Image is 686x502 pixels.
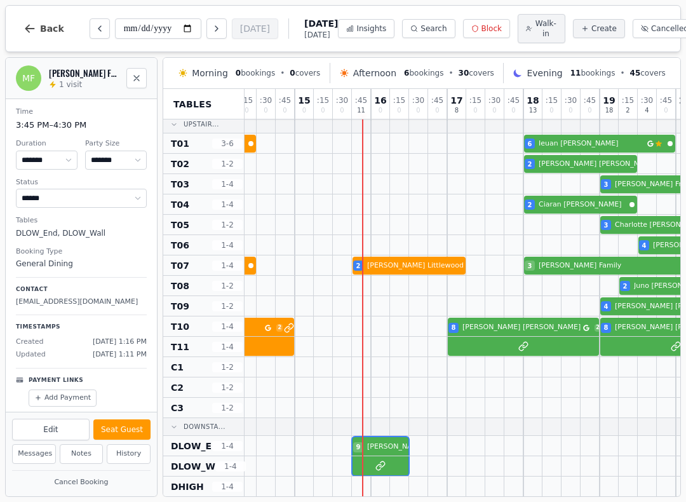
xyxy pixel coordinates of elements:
span: Tables [173,98,212,111]
span: 4 [642,241,647,250]
span: : 45 [431,97,443,104]
span: 8 [455,107,459,114]
dt: Status [16,177,147,188]
span: : 15 [317,97,329,104]
span: 1 - 4 [212,200,243,210]
span: Downsta... [184,422,225,431]
span: 3 [604,220,609,230]
svg: Google booking [647,140,654,147]
span: : 30 [260,97,272,104]
span: 2 [276,324,283,332]
button: Seat Guest [93,419,151,440]
span: 1 - 4 [212,342,243,352]
span: DHIGH [171,480,204,493]
span: bookings [570,68,615,78]
button: Back [13,13,74,44]
span: 18 [605,107,614,114]
span: 1 - 4 [212,441,243,451]
span: 0 [379,107,382,114]
span: [PERSON_NAME] [PERSON_NAME] [462,322,581,333]
span: : 15 [393,97,405,104]
span: 1 - 2 [212,403,243,413]
span: 4 [604,302,609,311]
span: 1 - 2 [212,301,243,311]
span: T03 [171,178,189,191]
span: 1 - 4 [215,461,246,471]
span: 0 [283,107,286,114]
span: Ieuan [PERSON_NAME] [539,139,645,149]
span: • [620,68,624,78]
span: [PERSON_NAME] Littlewood [367,261,464,271]
span: 2 [356,261,361,271]
span: : 45 [279,97,291,104]
dt: Booking Type [16,247,147,257]
span: C2 [171,381,184,394]
span: 0 [290,69,295,78]
span: 4 [645,107,649,114]
span: 9 [356,442,361,452]
span: 0 [588,107,591,114]
span: 0 [321,107,325,114]
span: : 15 [622,97,634,104]
dt: Duration [16,139,77,149]
span: 16 [374,96,386,105]
span: : 45 [508,97,520,104]
button: Previous day [90,18,110,39]
span: : 30 [336,97,348,104]
span: 0 [245,107,248,114]
span: 0 [435,107,439,114]
span: 1 - 2 [212,383,243,393]
span: : 30 [565,97,577,104]
span: 45 [630,69,641,78]
span: 1 visit [59,79,82,90]
span: 11 [570,69,581,78]
button: Block [463,19,510,38]
span: [DATE] 1:16 PM [93,337,147,348]
span: Updated [16,349,46,360]
span: 1 - 2 [212,220,243,230]
span: 0 [236,69,241,78]
span: • [448,68,453,78]
span: Morning [192,67,228,79]
span: Create [591,24,617,34]
dd: 3:45 PM – 4:30 PM [16,119,147,132]
span: covers [459,68,494,78]
span: 6 [528,139,532,149]
span: 1 - 2 [212,281,243,291]
h2: [PERSON_NAME] Food tour [49,67,119,79]
span: : 30 [488,97,501,104]
span: 8 [604,323,609,332]
span: [DATE] [304,17,338,30]
span: bookings [236,68,275,78]
span: T08 [171,280,189,292]
span: 0 [492,107,496,114]
span: : 30 [412,97,424,104]
p: Payment Links [29,376,83,385]
span: Ciaran [PERSON_NAME] [539,200,627,210]
span: : 15 [546,97,558,104]
span: T02 [171,158,189,170]
span: 1 - 2 [212,362,243,372]
span: : 15 [469,97,481,104]
p: Timestamps [16,323,147,332]
span: Block [481,24,502,34]
button: Cancel Booking [12,475,151,491]
button: Messages [12,444,56,464]
span: : 15 [241,97,253,104]
span: 2 [626,107,629,114]
span: bookings [404,68,443,78]
p: Contact [16,285,147,294]
span: 1 - 4 [212,179,243,189]
dt: Tables [16,215,147,226]
span: 0 [397,107,401,114]
span: 0 [664,107,668,114]
span: 8 [452,323,456,332]
button: Add Payment [29,390,97,407]
span: Walk-in [535,18,557,39]
span: 3 [604,180,609,189]
button: Search [402,19,455,38]
span: T06 [171,239,189,252]
span: 3 [528,261,532,271]
span: [PERSON_NAME] [PERSON_NAME] [539,159,657,170]
span: 3 - 6 [212,139,243,149]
